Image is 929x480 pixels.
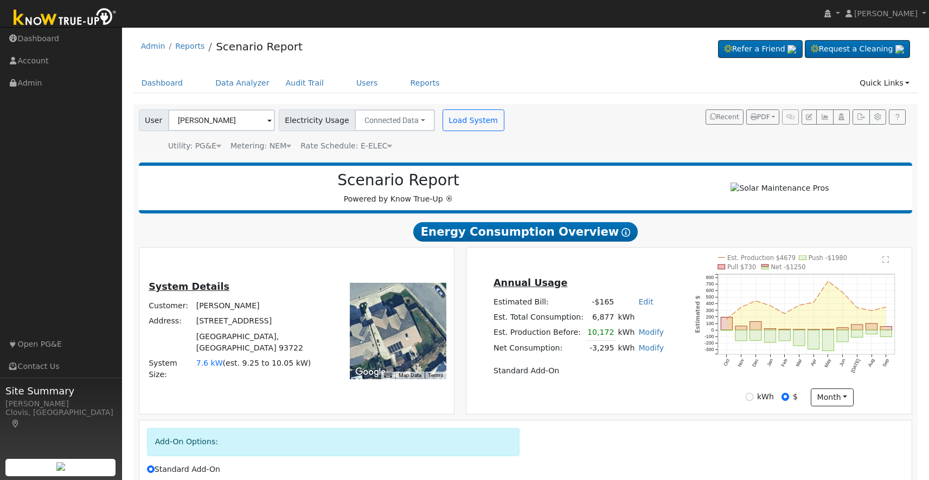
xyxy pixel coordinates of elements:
a: Quick Links [851,73,918,93]
button: Map Data [399,372,421,379]
text: Push -$1980 [809,254,848,262]
a: Audit Trail [278,73,332,93]
text: 300 [706,308,714,313]
u: Annual Usage [494,277,567,288]
span: Site Summary [5,384,116,398]
text: Aug [867,358,876,368]
circle: onclick="" [726,318,727,320]
input: Standard Add-On [147,465,155,473]
rect: onclick="" [779,329,790,330]
a: Reports [175,42,204,50]
img: retrieve [787,45,796,54]
td: Customer: [147,299,195,314]
span: Energy Consumption Overview [413,222,638,242]
div: Utility: PG&E [168,140,221,152]
button: month [811,388,854,407]
rect: onclick="" [735,326,747,330]
text: 100 [706,321,714,326]
a: Refer a Friend [718,40,803,59]
a: Help Link [889,109,906,125]
text: 200 [706,314,714,320]
button: Connected Data [355,109,435,131]
button: Login As [833,109,850,125]
text: Pull $730 [727,263,756,271]
button: Export Interval Data [853,109,869,125]
rect: onclick="" [851,330,863,337]
text: May [823,358,832,368]
td: System Size: [147,355,195,382]
img: Know True-Up [8,6,122,30]
text: -300 [704,347,714,352]
button: Load System [443,109,504,131]
circle: onclick="" [784,313,785,314]
rect: onclick="" [880,327,892,330]
text: Jan [766,358,774,367]
text: Feb [780,358,789,368]
button: Recent [706,109,744,125]
text: Est. Production $4679 [727,254,796,262]
img: retrieve [895,45,904,54]
td: Est. Production Before: [491,325,585,341]
button: Multi-Series Graph [816,109,833,125]
text: 400 [706,301,714,306]
rect: onclick="" [721,330,732,330]
a: Dashboard [133,73,191,93]
circle: onclick="" [885,306,887,308]
text: [DATE] [850,358,861,374]
input: Select a User [168,109,275,131]
rect: onclick="" [765,330,776,342]
td: 10,172 [586,325,616,341]
td: [STREET_ADDRESS] [194,314,317,329]
circle: onclick="" [871,310,873,312]
text: Jun [838,358,847,367]
text: 0 [712,327,714,333]
text: Nov [736,358,745,368]
span: Electricity Usage [279,109,355,131]
text: 600 [706,288,714,293]
span: ) [308,359,311,367]
text: Apr [810,358,818,367]
td: kWh [616,325,637,341]
text: -200 [704,340,714,346]
circle: onclick="" [842,291,843,293]
h2: Scenario Report [150,171,647,190]
label: kWh [757,391,774,403]
button: Keyboard shortcuts [384,372,392,379]
div: Metering: NEM [230,140,291,152]
a: Request a Cleaning [805,40,910,59]
span: Alias: H3EELECN [300,141,392,150]
circle: onclick="" [798,304,800,306]
td: 6,877 [586,309,616,325]
a: Reports [402,73,448,93]
rect: onclick="" [750,330,761,340]
td: [GEOGRAPHIC_DATA], [GEOGRAPHIC_DATA] 93722 [194,329,317,355]
text: Dec [751,358,760,368]
div: [PERSON_NAME] [5,398,116,410]
span: PDF [751,113,770,121]
button: Edit User [802,109,817,125]
label: $ [793,391,798,403]
rect: onclick="" [750,322,761,330]
rect: onclick="" [837,330,848,342]
td: Net Consumption: [491,340,585,356]
td: -$165 [586,294,616,309]
td: System Size [194,355,317,382]
a: Modify [638,328,664,336]
rect: onclick="" [823,330,834,351]
td: Address: [147,314,195,329]
input: kWh [746,393,753,400]
circle: onclick="" [770,304,771,306]
text: 700 [706,281,714,287]
div: Clovis, [GEOGRAPHIC_DATA] [5,407,116,430]
span: User [139,109,169,131]
text: -100 [704,334,714,339]
img: Google [353,365,388,379]
td: [PERSON_NAME] [194,299,317,314]
i: Show Help [622,228,630,237]
text:  [882,256,889,263]
td: Est. Total Consumption: [491,309,585,325]
button: Settings [869,109,886,125]
a: Terms (opens in new tab) [428,372,443,378]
